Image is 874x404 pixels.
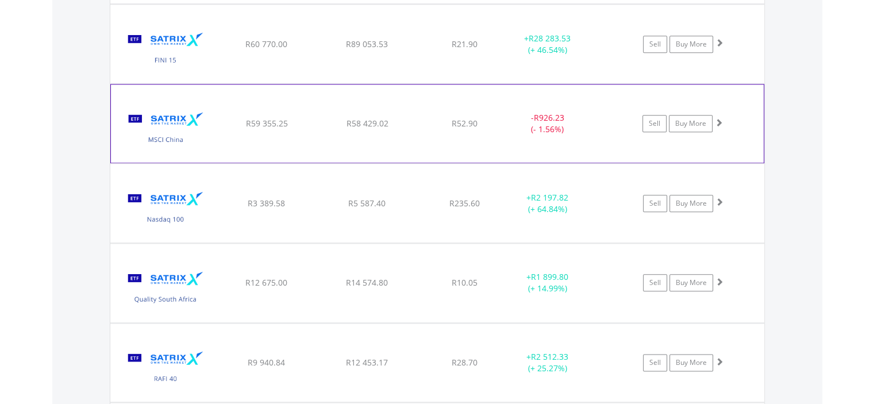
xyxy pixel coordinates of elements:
span: R9 940.84 [248,357,285,368]
span: R235.60 [449,198,480,209]
span: R12 675.00 [245,277,287,288]
span: R2 197.82 [531,192,568,203]
a: Sell [643,195,667,212]
div: + (+ 25.27%) [505,351,591,374]
span: R28.70 [452,357,478,368]
a: Buy More [669,115,713,132]
a: Buy More [669,354,713,371]
div: + (+ 46.54%) [505,33,591,56]
img: TFSA.STXCHN.png [117,99,215,160]
img: TFSA.STXFIN.png [116,19,215,80]
div: + (+ 14.99%) [505,271,591,294]
span: R28 283.53 [529,33,571,44]
img: TFSA.STXRAF.png [116,338,215,399]
span: R10.05 [452,277,478,288]
span: R58 429.02 [346,118,388,129]
span: R21.90 [452,39,478,49]
span: R89 053.53 [346,39,388,49]
span: R52.90 [452,118,478,129]
a: Sell [643,354,667,371]
a: Buy More [669,274,713,291]
span: R60 770.00 [245,39,287,49]
span: R12 453.17 [346,357,388,368]
span: R5 587.40 [348,198,386,209]
img: TFSA.STXNDQ.png [116,178,215,240]
img: TFSA.STXQUA.png [116,258,215,320]
span: R2 512.33 [531,351,568,362]
a: Sell [642,115,667,132]
div: + (+ 64.84%) [505,192,591,215]
div: - (- 1.56%) [504,112,590,135]
span: R59 355.25 [245,118,287,129]
span: R926.23 [533,112,564,123]
a: Sell [643,36,667,53]
a: Buy More [669,195,713,212]
span: R14 574.80 [346,277,388,288]
span: R1 899.80 [531,271,568,282]
a: Sell [643,274,667,291]
span: R3 389.58 [248,198,285,209]
a: Buy More [669,36,713,53]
